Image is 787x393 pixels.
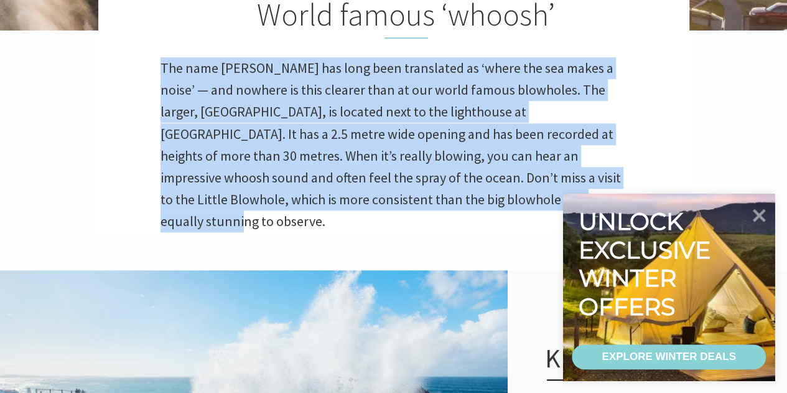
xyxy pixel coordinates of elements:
[579,207,716,321] div: Unlock exclusive winter offers
[545,343,752,380] h3: Kiama Blowhole
[161,57,627,233] p: The name [PERSON_NAME] has long been translated as ‘where the sea makes a noise’ — and nowhere is...
[572,344,766,369] a: EXPLORE WINTER DEALS
[602,344,735,369] div: EXPLORE WINTER DEALS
